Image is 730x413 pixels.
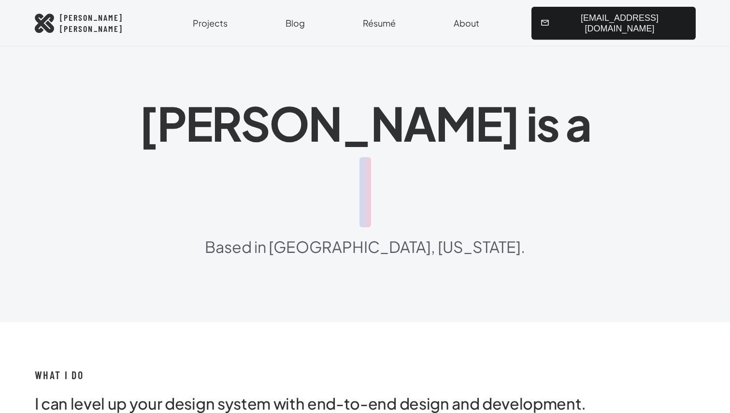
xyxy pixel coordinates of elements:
[35,12,123,34] a: [PERSON_NAME][PERSON_NAME]
[531,7,696,40] button: [EMAIL_ADDRESS][DOMAIN_NAME]
[35,235,696,258] p: Based in [GEOGRAPHIC_DATA], [US_STATE].
[35,394,696,413] h2: I can level up your design system with end-to-end design and development.
[60,12,123,34] span: [PERSON_NAME] [PERSON_NAME]
[540,13,687,34] span: [EMAIL_ADDRESS][DOMAIN_NAME]
[35,369,696,382] h2: What I Do
[35,88,696,235] h1: [PERSON_NAME] is a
